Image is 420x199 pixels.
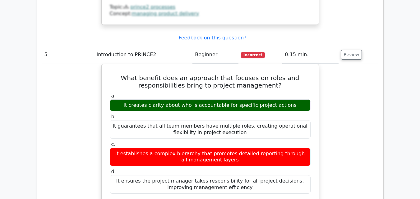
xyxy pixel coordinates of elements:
[241,52,265,58] span: Incorrect
[341,50,362,60] button: Review
[130,4,175,10] a: prince2 processes
[94,46,192,64] td: Introduction to PRINCE2
[178,35,246,41] a: Feedback on this question?
[110,11,311,17] div: Concept:
[110,120,311,139] div: It guarantees that all team members have multiple roles, creating operational flexibility in proj...
[42,46,94,64] td: 5
[110,148,311,166] div: It establishes a complex hierarchy that promotes detailed reporting through all management layers
[111,141,116,147] span: c.
[111,169,116,174] span: d.
[110,99,311,111] div: It creates clarity about who is accountable for specific project actions
[111,93,116,99] span: a.
[110,175,311,194] div: It ensures the project manager takes responsibility for all project decisions, improving manageme...
[109,74,311,89] h5: What benefit does an approach that focuses on roles and responsibilities bring to project managem...
[111,114,116,120] span: b.
[282,46,338,64] td: 0:15 min.
[132,11,199,16] a: managing product delivery
[110,4,311,11] div: Topic:
[192,46,238,64] td: Beginner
